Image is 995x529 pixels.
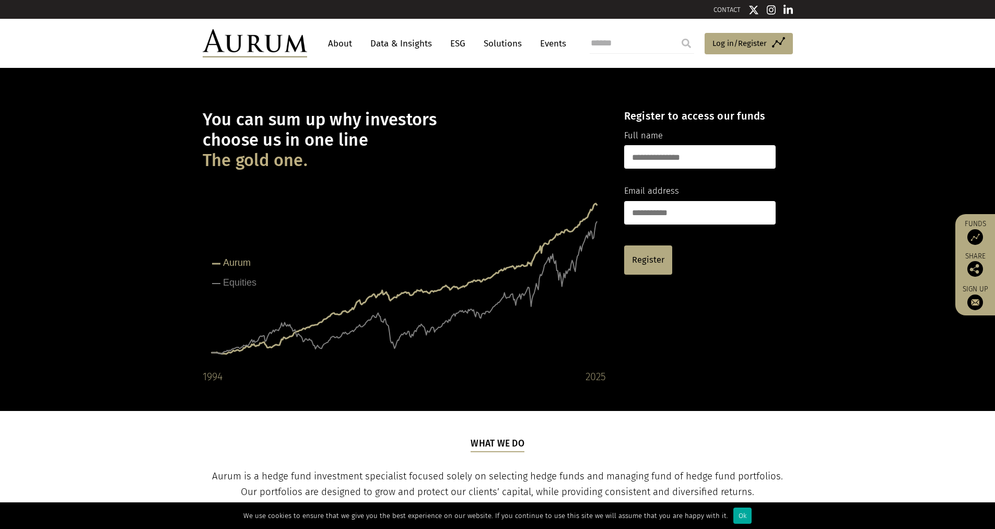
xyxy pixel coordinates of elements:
label: Full name [624,129,663,143]
img: Share this post [967,261,983,277]
img: Twitter icon [748,5,759,15]
img: Access Funds [967,229,983,245]
img: Linkedin icon [783,5,793,15]
label: Email address [624,184,679,198]
h5: What we do [471,437,524,452]
a: About [323,34,357,53]
a: Data & Insights [365,34,437,53]
h1: You can sum up why investors choose us in one line [203,110,606,171]
a: ESG [445,34,471,53]
a: Sign up [961,285,990,310]
a: Solutions [478,34,527,53]
a: Log in/Register [705,33,793,55]
div: Ok [733,508,752,524]
span: Log in/Register [712,37,767,50]
a: Funds [961,219,990,245]
div: 1994 [203,368,223,385]
span: Aurum is a hedge fund investment specialist focused solely on selecting hedge funds and managing ... [212,471,783,498]
img: Aurum [203,29,307,57]
tspan: Aurum [223,257,251,268]
input: Submit [676,33,697,54]
div: Share [961,253,990,277]
a: CONTACT [713,6,741,14]
img: Instagram icon [767,5,776,15]
div: 2025 [586,368,606,385]
h4: Register to access our funds [624,110,776,122]
tspan: Equities [223,277,256,288]
a: Events [535,34,566,53]
span: The gold one. [203,150,308,171]
img: Sign up to our newsletter [967,295,983,310]
a: Register [624,245,672,275]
